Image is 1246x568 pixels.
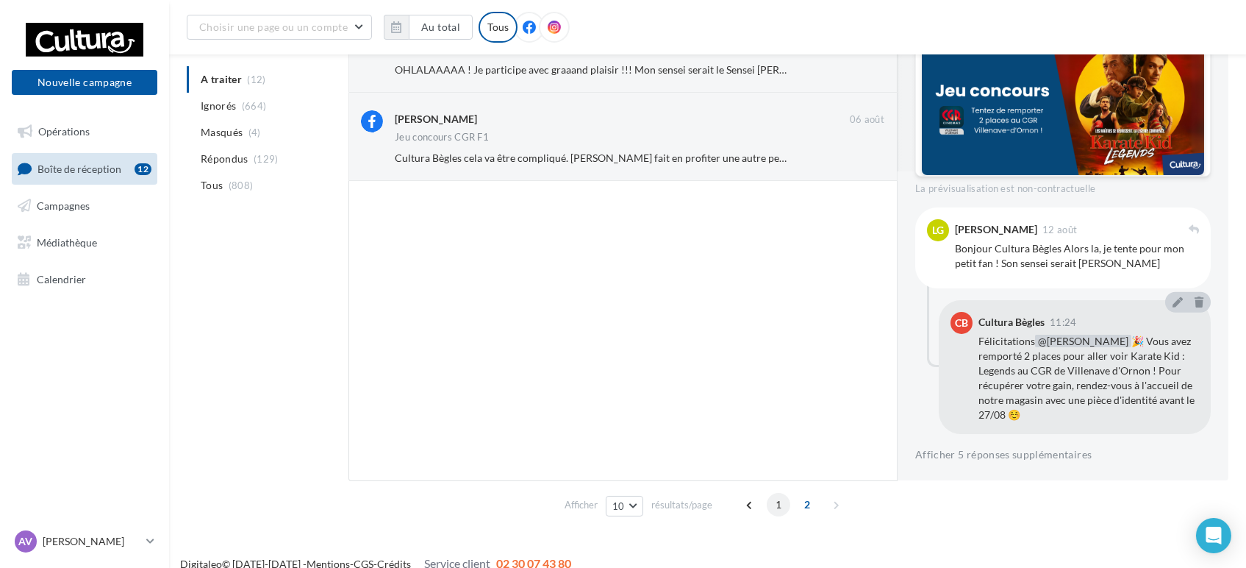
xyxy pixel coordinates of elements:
[955,316,968,330] span: CB
[12,70,157,95] button: Nouvelle campagne
[1035,335,1131,347] span: @[PERSON_NAME]
[37,162,121,174] span: Boîte de réception
[229,180,254,191] span: (808)
[612,500,625,512] span: 10
[955,224,1037,235] div: [PERSON_NAME]
[915,446,1092,464] button: Afficher 5 réponses supplémentaires
[201,152,248,166] span: Répondus
[201,125,243,140] span: Masqués
[201,178,223,193] span: Tous
[565,498,598,512] span: Afficher
[409,15,473,40] button: Au total
[37,199,90,212] span: Campagnes
[978,335,1195,421] span: Félicitations 🎉 Vous avez remporté 2 places pour aller voir Karate Kid : Legends au CGR de Villen...
[384,15,473,40] button: Au total
[795,493,819,516] span: 2
[651,498,712,512] span: résultats/page
[9,116,160,147] a: Opérations
[395,152,813,164] span: Cultura Bègles cela va être compliqué. [PERSON_NAME] fait en profiter une autre personne.
[135,163,151,175] div: 12
[43,534,140,549] p: [PERSON_NAME]
[395,112,477,127] div: [PERSON_NAME]
[932,223,944,238] span: LG
[248,127,261,138] span: (4)
[850,113,884,127] span: 06 août
[1196,518,1231,553] div: Open Intercom Messenger
[37,272,86,285] span: Calendrier
[9,153,160,185] a: Boîte de réception12
[38,125,90,138] span: Opérations
[187,15,372,40] button: Choisir une page ou un compte
[254,153,279,165] span: (129)
[606,496,643,516] button: 10
[12,528,157,555] a: AV [PERSON_NAME]
[37,236,97,249] span: Médiathèque
[9,264,160,295] a: Calendrier
[1042,225,1077,235] span: 12 août
[242,100,267,112] span: (664)
[395,63,937,76] span: OHLALAAAAA ! Je participe avec graaand plaisir !!! Mon sensei serait le Sensei [PERSON_NAME] 🥋 [P...
[479,12,518,43] div: Tous
[199,21,348,33] span: Choisir une page ou un compte
[201,99,236,113] span: Ignorés
[978,317,1045,327] div: Cultura Bègles
[955,241,1199,271] div: Bonjour Cultura Bègles Alors la, je tente pour mon petit fan ! Son sensei serait [PERSON_NAME]
[395,132,489,142] div: Jeu concours CGR F1
[915,177,1211,196] div: La prévisualisation est non-contractuelle
[9,191,160,221] a: Campagnes
[19,534,33,549] span: AV
[767,493,790,516] span: 1
[9,227,160,258] a: Médiathèque
[1050,318,1077,327] span: 11:24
